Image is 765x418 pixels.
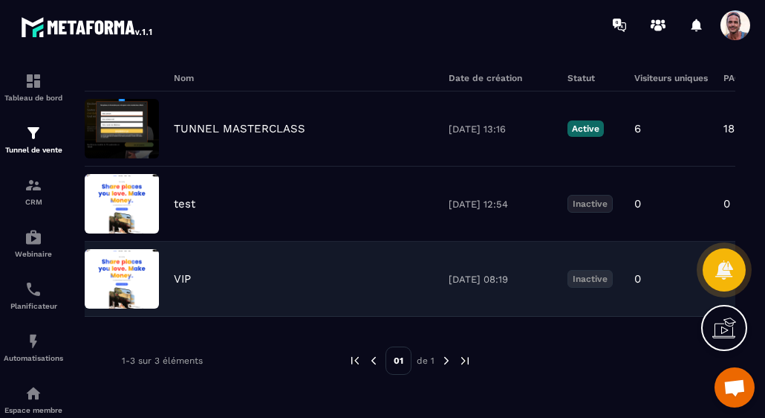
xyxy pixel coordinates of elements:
img: prev [348,354,362,367]
a: formationformationTunnel de vente [4,113,63,165]
img: automations [25,332,42,350]
img: formation [25,176,42,194]
h6: Nom [174,73,434,83]
img: automations [25,385,42,402]
p: Espace membre [4,406,63,414]
a: Ouvrir le chat [714,367,755,408]
img: logo [21,13,154,40]
img: next [440,354,453,367]
p: 0 [723,197,730,210]
p: 6 [634,122,641,135]
p: 01 [385,347,411,375]
a: formationformationTableau de bord [4,61,63,113]
p: Webinaire [4,250,63,258]
img: formation [25,124,42,142]
h6: Visiteurs uniques [634,73,709,83]
p: 18 [723,122,735,135]
a: automationsautomationsAutomatisations [4,321,63,373]
p: test [174,197,195,210]
img: image [85,249,159,309]
img: image [85,174,159,234]
h6: Date de création [449,73,553,83]
p: Planificateur [4,302,63,310]
p: 0 [634,197,641,210]
p: TUNNEL MASTERCLASS [174,122,305,135]
p: VIP [174,272,191,286]
img: scheduler [25,280,42,298]
p: [DATE] 13:16 [449,123,553,135]
p: 1-3 sur 3 éléments [122,356,203,366]
p: Inactive [567,195,613,213]
p: Active [567,120,604,137]
p: Inactive [567,270,613,288]
p: Tableau de bord [4,94,63,102]
img: prev [367,354,380,367]
p: [DATE] 12:54 [449,199,553,210]
p: Tunnel de vente [4,146,63,154]
a: schedulerschedulerPlanificateur [4,269,63,321]
p: Automatisations [4,354,63,362]
p: 0 [634,272,641,286]
a: automationsautomationsWebinaire [4,217,63,269]
a: formationformationCRM [4,165,63,217]
p: [DATE] 08:19 [449,274,553,285]
p: CRM [4,198,63,206]
h6: Statut [567,73,619,83]
img: formation [25,72,42,90]
p: de 1 [417,355,434,367]
img: automations [25,228,42,246]
img: image [85,99,159,158]
img: next [458,354,472,367]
